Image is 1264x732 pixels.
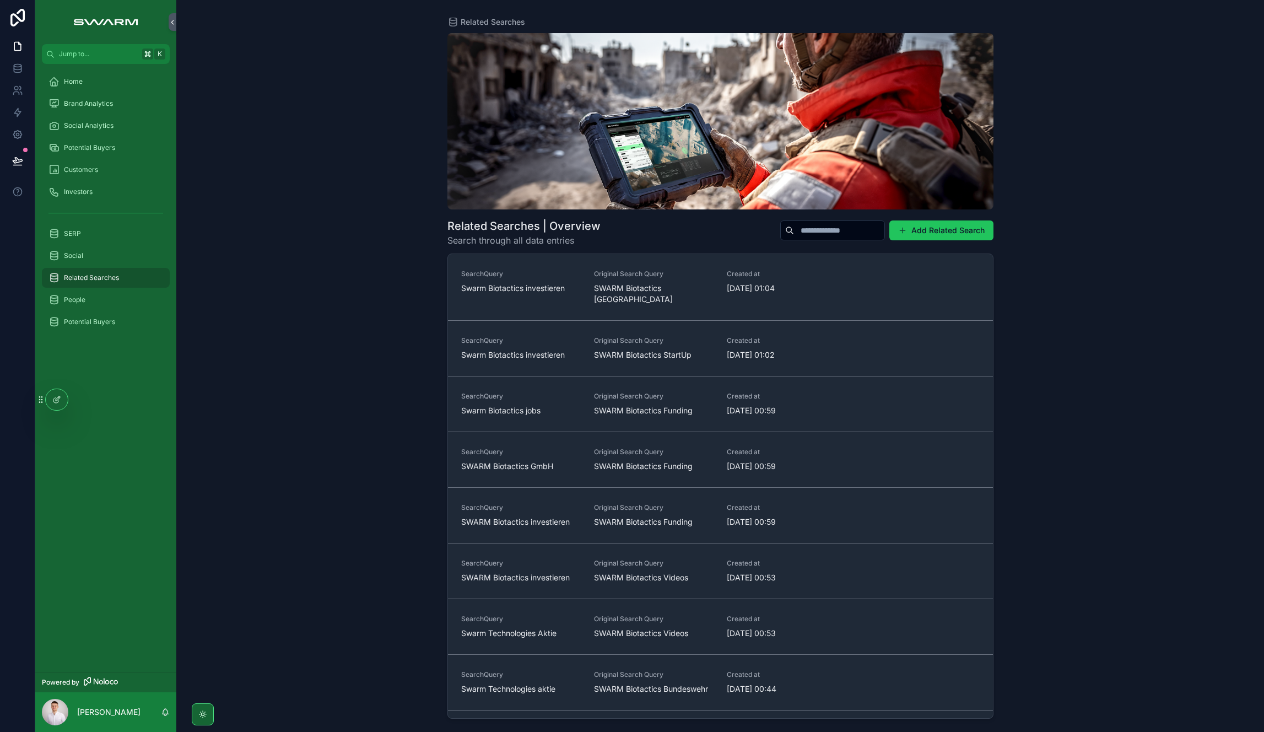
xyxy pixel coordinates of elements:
[727,670,846,679] span: Created at
[42,268,170,288] a: Related Searches
[448,654,993,710] a: SearchQuerySwarm Technologies aktieOriginal Search QuerySWARM Biotactics BundeswehrCreated at[DAT...
[461,572,581,583] span: SWARM Biotactics investieren
[42,138,170,158] a: Potential Buyers
[42,116,170,136] a: Social Analytics
[594,559,714,568] span: Original Search Query
[448,320,993,376] a: SearchQuerySwarm Biotactics investierenOriginal Search QuerySWARM Biotactics StartUpCreated at[DA...
[64,273,119,282] span: Related Searches
[155,50,164,58] span: K
[64,295,85,304] span: People
[727,270,846,278] span: Created at
[594,283,714,305] span: SWARM Biotactics [GEOGRAPHIC_DATA]
[35,64,176,346] div: scrollable content
[594,270,714,278] span: Original Search Query
[42,678,79,687] span: Powered by
[447,234,601,247] span: Search through all data entries
[448,254,993,320] a: SearchQuerySwarm Biotactics investierenOriginal Search QuerySWARM Biotactics [GEOGRAPHIC_DATA]Cre...
[42,44,170,64] button: Jump to...K
[889,220,993,240] button: Add Related Search
[461,516,581,528] span: SWARM Biotactics investieren
[461,615,581,623] span: SearchQuery
[461,349,581,360] span: Swarm Biotactics investieren
[594,670,714,679] span: Original Search Query
[727,683,846,695] span: [DATE] 00:44
[461,283,581,294] span: Swarm Biotactics investieren
[461,405,581,416] span: Swarm Biotactics jobs
[461,670,581,679] span: SearchQuery
[461,628,581,639] span: Swarm Technologies Aktie
[64,165,98,174] span: Customers
[727,405,846,416] span: [DATE] 00:59
[448,543,993,599] a: SearchQuerySWARM Biotactics investierenOriginal Search QuerySWARM Biotactics VideosCreated at[DAT...
[42,94,170,114] a: Brand Analytics
[727,516,846,528] span: [DATE] 00:59
[461,503,581,512] span: SearchQuery
[461,17,525,28] span: Related Searches
[448,599,993,654] a: SearchQuerySwarm Technologies AktieOriginal Search QuerySWARM Biotactics VideosCreated at[DATE] 0...
[64,317,115,326] span: Potential Buyers
[727,572,846,583] span: [DATE] 00:53
[64,77,83,86] span: Home
[727,615,846,623] span: Created at
[64,187,93,196] span: Investors
[594,461,714,472] span: SWARM Biotactics Funding
[727,392,846,401] span: Created at
[35,672,176,692] a: Powered by
[594,628,714,639] span: SWARM Biotactics Videos
[447,17,525,28] a: Related Searches
[68,13,143,31] img: App logo
[461,270,581,278] span: SearchQuery
[594,503,714,512] span: Original Search Query
[461,336,581,345] span: SearchQuery
[42,182,170,202] a: Investors
[461,559,581,568] span: SearchQuery
[727,503,846,512] span: Created at
[461,461,581,472] span: SWARM Biotactics GmbH
[64,251,83,260] span: Social
[42,72,170,91] a: Home
[448,487,993,543] a: SearchQuerySWARM Biotactics investierenOriginal Search QuerySWARM Biotactics FundingCreated at[DA...
[727,448,846,456] span: Created at
[727,283,846,294] span: [DATE] 01:04
[594,572,714,583] span: SWARM Biotactics Videos
[461,448,581,456] span: SearchQuery
[448,376,993,432] a: SearchQuerySwarm Biotactics jobsOriginal Search QuerySWARM Biotactics FundingCreated at[DATE] 00:59
[42,246,170,266] a: Social
[594,615,714,623] span: Original Search Query
[461,392,581,401] span: SearchQuery
[448,432,993,487] a: SearchQuerySWARM Biotactics GmbHOriginal Search QuerySWARM Biotactics FundingCreated at[DATE] 00:59
[594,392,714,401] span: Original Search Query
[64,143,115,152] span: Potential Buyers
[42,312,170,332] a: Potential Buyers
[42,290,170,310] a: People
[727,559,846,568] span: Created at
[727,336,846,345] span: Created at
[64,121,114,130] span: Social Analytics
[461,683,581,695] span: Swarm Technologies aktie
[727,461,846,472] span: [DATE] 00:59
[42,160,170,180] a: Customers
[594,516,714,528] span: SWARM Biotactics Funding
[594,349,714,360] span: SWARM Biotactics StartUp
[727,349,846,360] span: [DATE] 01:02
[727,628,846,639] span: [DATE] 00:53
[594,683,714,695] span: SWARM Biotactics Bundeswehr
[447,218,601,234] h1: Related Searches | Overview
[64,99,113,108] span: Brand Analytics
[64,229,81,238] span: SERP
[594,336,714,345] span: Original Search Query
[594,448,714,456] span: Original Search Query
[42,224,170,244] a: SERP
[594,405,714,416] span: SWARM Biotactics Funding
[59,50,138,58] span: Jump to...
[77,707,141,718] p: [PERSON_NAME]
